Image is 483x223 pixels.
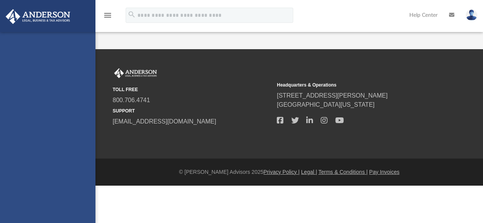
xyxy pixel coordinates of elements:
[103,14,112,20] a: menu
[128,10,136,19] i: search
[95,168,483,176] div: © [PERSON_NAME] Advisors 2025
[277,101,375,108] a: [GEOGRAPHIC_DATA][US_STATE]
[113,68,158,78] img: Anderson Advisors Platinum Portal
[369,169,399,175] a: Pay Invoices
[263,169,300,175] a: Privacy Policy |
[277,92,388,99] a: [STREET_ADDRESS][PERSON_NAME]
[113,97,150,103] a: 800.706.4741
[318,169,368,175] a: Terms & Conditions |
[113,86,271,93] small: TOLL FREE
[466,10,477,21] img: User Pic
[3,9,73,24] img: Anderson Advisors Platinum Portal
[277,82,436,88] small: Headquarters & Operations
[103,11,112,20] i: menu
[113,107,271,114] small: SUPPORT
[301,169,317,175] a: Legal |
[113,118,216,125] a: [EMAIL_ADDRESS][DOMAIN_NAME]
